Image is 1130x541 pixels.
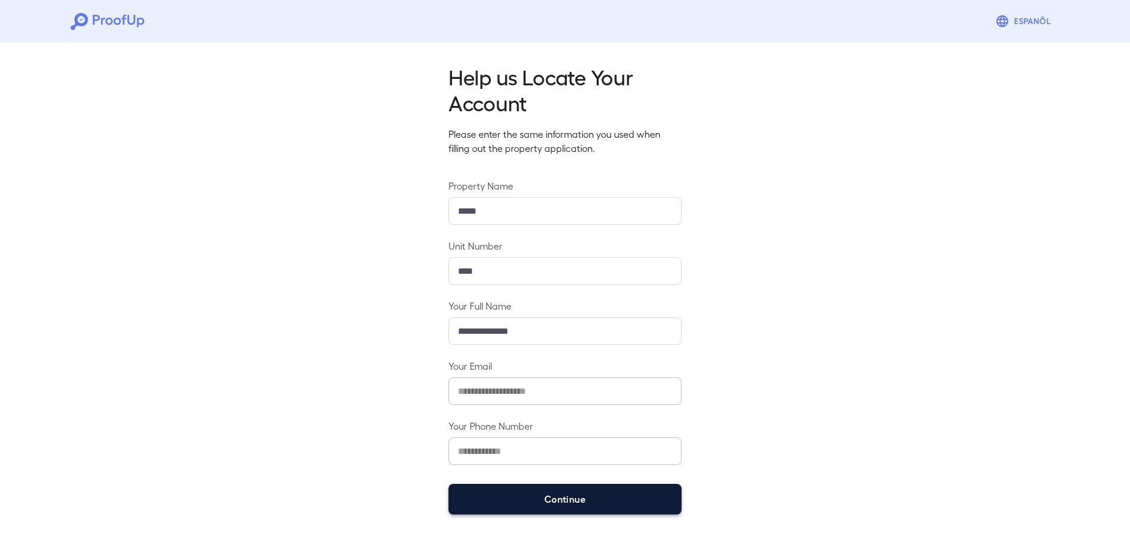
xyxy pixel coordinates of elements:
h2: Help us Locate Your Account [448,64,682,115]
p: Please enter the same information you used when filling out the property application. [448,127,682,155]
label: Your Email [448,359,682,373]
button: Espanõl [991,9,1059,33]
button: Continue [448,484,682,515]
label: Your Phone Number [448,419,682,433]
label: Unit Number [448,239,682,253]
label: Your Full Name [448,299,682,313]
label: Property Name [448,179,682,192]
